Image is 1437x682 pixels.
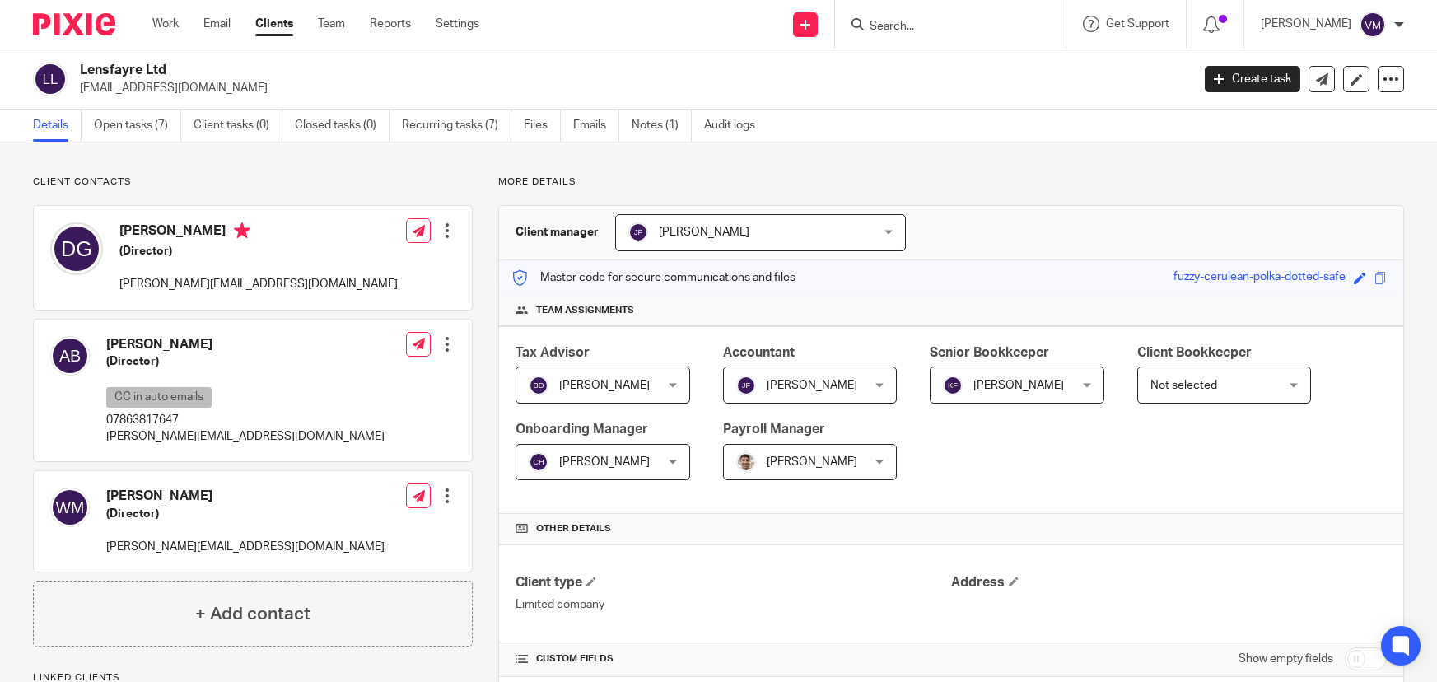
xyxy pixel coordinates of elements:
[80,62,960,79] h2: Lensfayre Ltd
[767,380,857,391] span: [PERSON_NAME]
[704,110,767,142] a: Audit logs
[402,110,511,142] a: Recurring tasks (7)
[318,16,345,32] a: Team
[529,452,548,472] img: svg%3E
[943,376,963,395] img: svg%3E
[119,276,398,292] p: [PERSON_NAME][EMAIL_ADDRESS][DOMAIN_NAME]
[516,224,599,241] h3: Client manager
[80,80,1180,96] p: [EMAIL_ADDRESS][DOMAIN_NAME]
[573,110,619,142] a: Emails
[50,488,90,527] img: svg%3E
[516,596,951,613] p: Limited company
[370,16,411,32] a: Reports
[559,380,650,391] span: [PERSON_NAME]
[516,423,648,436] span: Onboarding Manager
[33,110,82,142] a: Details
[736,376,756,395] img: svg%3E
[524,110,561,142] a: Files
[723,346,795,359] span: Accountant
[106,353,385,370] h5: (Director)
[498,175,1404,189] p: More details
[106,506,385,522] h5: (Director)
[295,110,390,142] a: Closed tasks (0)
[1205,66,1300,92] a: Create task
[536,522,611,535] span: Other details
[106,412,385,428] p: 07863817647
[106,387,212,408] p: CC in auto emails
[50,336,90,376] img: svg%3E
[255,16,293,32] a: Clients
[632,110,692,142] a: Notes (1)
[152,16,179,32] a: Work
[1137,346,1252,359] span: Client Bookkeeper
[50,222,103,275] img: svg%3E
[119,222,398,243] h4: [PERSON_NAME]
[106,488,385,505] h4: [PERSON_NAME]
[106,428,385,445] p: [PERSON_NAME][EMAIL_ADDRESS][DOMAIN_NAME]
[119,243,398,259] h5: (Director)
[94,110,181,142] a: Open tasks (7)
[628,222,648,242] img: svg%3E
[33,62,68,96] img: svg%3E
[1239,651,1333,667] label: Show empty fields
[1360,12,1386,38] img: svg%3E
[559,456,650,468] span: [PERSON_NAME]
[33,13,115,35] img: Pixie
[736,452,756,472] img: PXL_20240409_141816916.jpg
[1150,380,1217,391] span: Not selected
[1106,18,1169,30] span: Get Support
[767,456,857,468] span: [PERSON_NAME]
[930,346,1049,359] span: Senior Bookkeeper
[516,574,951,591] h4: Client type
[106,539,385,555] p: [PERSON_NAME][EMAIL_ADDRESS][DOMAIN_NAME]
[511,269,795,286] p: Master code for secure communications and files
[973,380,1064,391] span: [PERSON_NAME]
[516,652,951,666] h4: CUSTOM FIELDS
[194,110,282,142] a: Client tasks (0)
[203,16,231,32] a: Email
[659,227,749,238] span: [PERSON_NAME]
[536,304,634,317] span: Team assignments
[195,601,310,627] h4: + Add contact
[529,376,548,395] img: svg%3E
[516,346,590,359] span: Tax Advisor
[234,222,250,239] i: Primary
[868,20,1016,35] input: Search
[436,16,479,32] a: Settings
[951,574,1387,591] h4: Address
[1261,16,1351,32] p: [PERSON_NAME]
[723,423,825,436] span: Payroll Manager
[1173,269,1346,287] div: fuzzy-cerulean-polka-dotted-safe
[106,336,385,353] h4: [PERSON_NAME]
[33,175,473,189] p: Client contacts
